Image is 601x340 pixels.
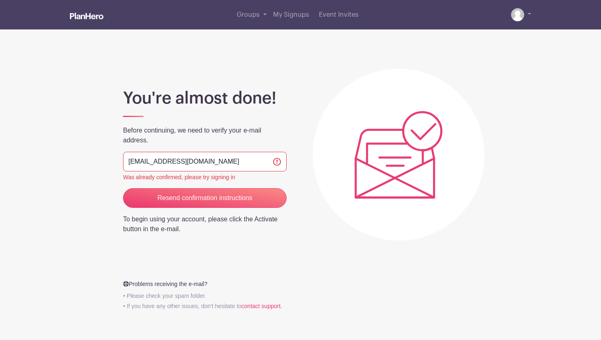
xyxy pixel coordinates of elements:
p: Problems receiving the e-mail? [118,280,292,288]
img: default-ce2991bfa6775e67f084385cd625a349d9dcbb7a52a09fb2fda1e96e2d18dcdb.png [511,8,524,21]
span: My Signups [273,11,309,18]
img: Help [123,281,129,287]
div: Was already confirmed, please try signing in [123,173,287,182]
input: Resend confirmation instructions [123,188,287,208]
span: Event Invites [319,11,359,18]
p: Before continuing, we need to verify your e-mail address. [123,126,287,145]
p: To begin using your account, please click the Activate button in the e-mail. [123,214,287,234]
h1: You're almost done! [123,88,287,108]
span: Groups [237,11,260,18]
img: logo_white-6c42ec7e38ccf1d336a20a19083b03d10ae64f83f12c07503d8b9e83406b4c7d.svg [70,13,103,19]
p: • Please check your spam folder. [118,292,292,300]
a: contact support. [241,303,282,309]
p: • If you have any other issues, don't hesitate to [118,302,292,311]
img: Plic [354,111,443,199]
